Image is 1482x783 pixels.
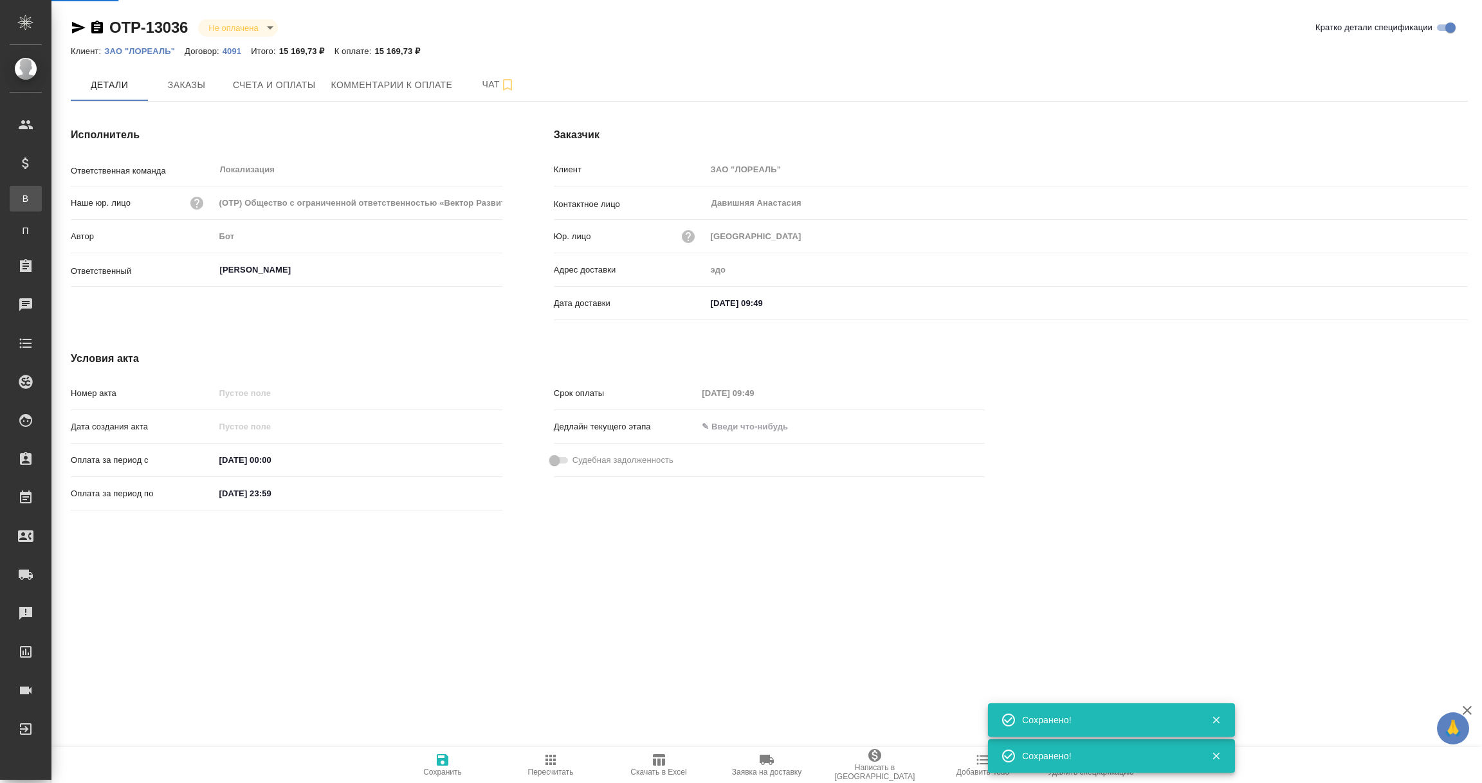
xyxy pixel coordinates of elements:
[71,454,215,467] p: Оплата за период с
[732,768,801,777] span: Заявка на доставку
[215,451,327,469] input: ✎ Введи что-нибудь
[215,227,502,246] input: Пустое поле
[956,768,1009,777] span: Добавить Todo
[223,46,251,56] p: 4091
[71,420,215,433] p: Дата создания акта
[706,260,1468,279] input: Пустое поле
[706,294,819,312] input: ✎ Введи что-нибудь
[71,197,131,210] p: Наше юр. лицо
[215,384,502,402] input: Пустое поле
[109,19,188,36] a: OTP-13036
[554,198,706,211] p: Контактное лицо
[198,19,277,37] div: Не оплачена
[389,747,497,783] button: Сохранить
[71,165,215,177] p: Ответственная команда
[71,351,985,366] h4: Условия акта
[215,484,327,503] input: ✎ Введи что-нибудь
[185,46,223,56] p: Договор:
[331,77,453,93] span: Комментарии к оплате
[713,747,821,783] button: Заявка на доставку
[104,46,185,56] p: ЗАО "ЛОРЕАЛЬ"
[1203,750,1229,762] button: Закрыть
[10,218,42,244] a: П
[16,224,35,237] span: П
[104,45,185,56] a: ЗАО "ЛОРЕАЛЬ"
[554,420,698,433] p: Дедлайн текущего этапа
[89,20,105,35] button: Скопировать ссылку
[554,387,698,400] p: Срок оплаты
[71,265,215,278] p: Ответственный
[554,264,706,276] p: Адрес доставки
[71,487,215,500] p: Оплата за период по
[554,127,1468,143] h4: Заказчик
[374,46,430,56] p: 15 169,73 ₽
[205,22,262,33] button: Не оплачена
[1022,714,1192,726] div: Сохранено!
[821,747,929,783] button: Написать в [GEOGRAPHIC_DATA]
[554,297,706,310] p: Дата доставки
[71,387,215,400] p: Номер акта
[279,46,334,56] p: 15 169,73 ₽
[554,163,706,176] p: Клиент
[334,46,375,56] p: К оплате:
[630,768,686,777] span: Скачать в Excel
[495,269,498,271] button: Open
[697,384,810,402] input: Пустое поле
[233,77,316,93] span: Счета и оплаты
[572,454,673,467] span: Судебная задолженность
[78,77,140,93] span: Детали
[71,20,86,35] button: Скопировать ссылку для ЯМессенджера
[1022,750,1192,762] div: Сохранено!
[500,77,515,93] svg: Подписаться
[605,747,713,783] button: Скачать в Excel
[1203,714,1229,726] button: Закрыть
[423,768,462,777] span: Сохранить
[71,127,502,143] h4: Исполнитель
[468,76,529,93] span: Чат
[71,46,104,56] p: Клиент:
[929,747,1037,783] button: Добавить Todo
[497,747,605,783] button: Пересчитать
[554,230,591,243] p: Юр. лицо
[528,768,574,777] span: Пересчитать
[16,192,35,205] span: В
[71,230,215,243] p: Автор
[156,77,217,93] span: Заказы
[215,194,502,212] input: Пустое поле
[215,417,327,436] input: Пустое поле
[706,160,1468,179] input: Пустое поле
[10,186,42,212] a: В
[828,763,921,781] span: Написать в [GEOGRAPHIC_DATA]
[223,45,251,56] a: 4091
[706,227,1468,246] input: Пустое поле
[1315,21,1432,34] span: Кратко детали спецификации
[251,46,279,56] p: Итого:
[697,417,810,436] input: ✎ Введи что-нибудь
